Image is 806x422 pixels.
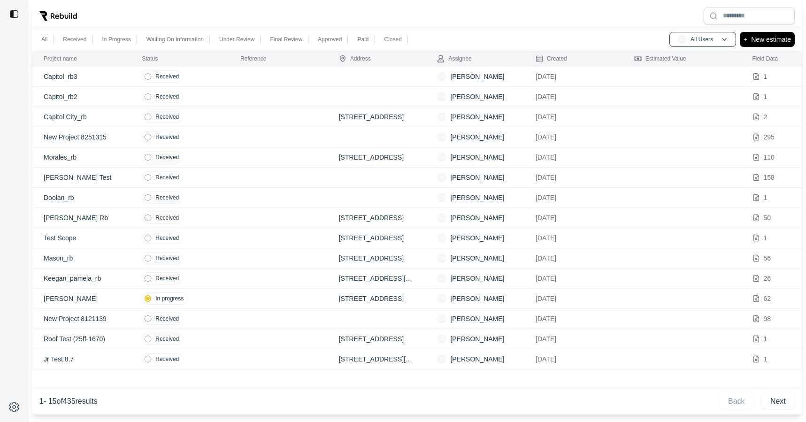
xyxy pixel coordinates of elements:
[328,107,426,127] td: [STREET_ADDRESS]
[764,294,771,303] p: 62
[44,173,119,182] p: [PERSON_NAME] Test
[450,274,504,283] p: [PERSON_NAME]
[219,36,254,43] p: Under Review
[691,36,713,43] p: All Users
[437,92,446,101] span: EM
[155,355,179,363] p: Received
[437,153,446,162] span: EM
[764,314,771,323] p: 98
[44,72,119,81] p: Capitol_rb3
[450,112,504,122] p: [PERSON_NAME]
[536,112,612,122] p: [DATE]
[437,354,446,364] span: JR
[764,92,768,101] p: 1
[328,349,426,369] td: [STREET_ADDRESS][PERSON_NAME][US_STATE]
[764,112,768,122] p: 2
[536,153,612,162] p: [DATE]
[764,72,768,81] p: 1
[384,36,402,43] p: Closed
[44,334,119,344] p: Roof Test (25ff-1670)
[536,253,612,263] p: [DATE]
[764,173,775,182] p: 158
[437,55,471,62] div: Assignee
[740,32,795,47] button: +New estimate
[677,35,687,44] span: AU
[536,92,612,101] p: [DATE]
[536,274,612,283] p: [DATE]
[437,132,446,142] span: EM
[328,289,426,309] td: [STREET_ADDRESS]
[450,213,504,223] p: [PERSON_NAME]
[39,396,98,407] p: 1 - 15 of 435 results
[240,55,266,62] div: Reference
[450,193,504,202] p: [PERSON_NAME]
[44,294,119,303] p: [PERSON_NAME]
[450,72,504,81] p: [PERSON_NAME]
[437,193,446,202] span: EM
[450,354,504,364] p: [PERSON_NAME]
[764,274,771,283] p: 26
[536,233,612,243] p: [DATE]
[155,194,179,201] p: Received
[450,334,504,344] p: [PERSON_NAME]
[437,294,446,303] span: EM
[450,173,504,182] p: [PERSON_NAME]
[328,208,426,228] td: [STREET_ADDRESS]
[155,315,179,322] p: Received
[450,314,504,323] p: [PERSON_NAME]
[634,55,686,62] div: Estimated Value
[751,34,791,45] p: New estimate
[437,72,446,81] span: EM
[318,36,342,43] p: Approved
[536,173,612,182] p: [DATE]
[328,147,426,168] td: [STREET_ADDRESS]
[437,314,446,323] span: EM
[437,112,446,122] span: EM
[155,214,179,222] p: Received
[764,334,768,344] p: 1
[764,193,768,202] p: 1
[155,295,184,302] p: In progress
[44,354,119,364] p: Jr Test 8.7
[155,254,179,262] p: Received
[44,213,119,223] p: [PERSON_NAME] Rb
[764,213,771,223] p: 50
[9,9,19,19] img: toggle sidebar
[328,228,426,248] td: [STREET_ADDRESS]
[155,113,179,121] p: Received
[44,132,119,142] p: New Project 8251315
[328,329,426,349] td: [STREET_ADDRESS]
[146,36,204,43] p: Waiting On Information
[437,274,446,283] span: ED
[669,32,736,47] button: AUAll Users
[437,334,446,344] span: CW
[44,92,119,101] p: Capitol_rb2
[536,193,612,202] p: [DATE]
[450,253,504,263] p: [PERSON_NAME]
[744,34,747,45] p: +
[155,275,179,282] p: Received
[155,133,179,141] p: Received
[450,132,504,142] p: [PERSON_NAME]
[450,233,504,243] p: [PERSON_NAME]
[44,274,119,283] p: Keegan_pamela_rb
[536,213,612,223] p: [DATE]
[155,93,179,100] p: Received
[450,153,504,162] p: [PERSON_NAME]
[752,55,778,62] div: Field Data
[144,295,152,302] img: in-progress.svg
[536,314,612,323] p: [DATE]
[536,334,612,344] p: [DATE]
[44,253,119,263] p: Mason_rb
[328,269,426,289] td: [STREET_ADDRESS][PERSON_NAME]
[155,234,179,242] p: Received
[155,153,179,161] p: Received
[536,354,612,364] p: [DATE]
[155,335,179,343] p: Received
[764,233,768,243] p: 1
[44,112,119,122] p: Capitol City_rb
[437,173,446,182] span: HV
[44,314,119,323] p: New Project 8121139
[536,55,567,62] div: Created
[764,132,775,142] p: 295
